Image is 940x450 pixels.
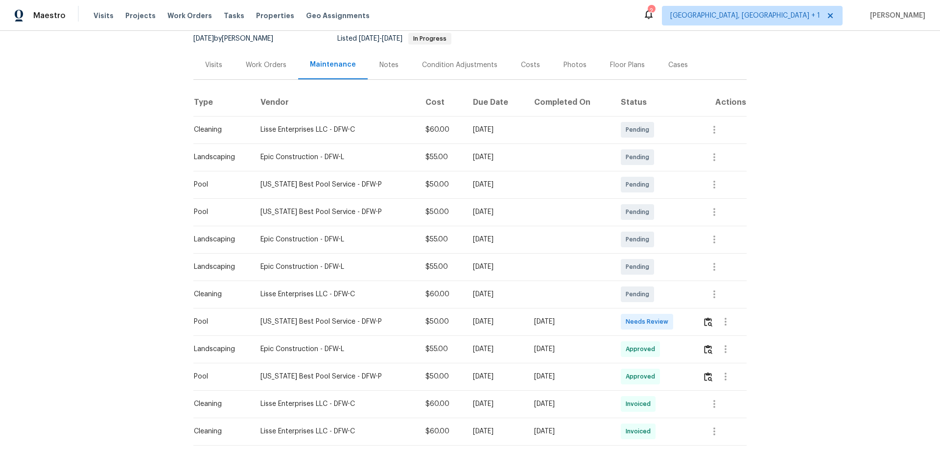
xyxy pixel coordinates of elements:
span: Pending [626,207,653,217]
button: Review Icon [703,365,714,388]
img: Review Icon [704,317,712,327]
div: Cleaning [194,289,245,299]
div: Lisse Enterprises LLC - DFW-C [260,125,410,135]
span: Approved [626,344,659,354]
div: [DATE] [534,317,605,327]
div: [DATE] [473,399,518,409]
div: by [PERSON_NAME] [193,33,285,45]
div: $55.00 [425,152,457,162]
div: Work Orders [246,60,286,70]
div: Visits [205,60,222,70]
span: Geo Assignments [306,11,370,21]
span: Properties [256,11,294,21]
th: Actions [695,89,747,116]
div: Photos [564,60,587,70]
button: Review Icon [703,337,714,361]
div: [DATE] [473,344,518,354]
div: [DATE] [534,426,605,436]
div: Pool [194,180,245,189]
div: Epic Construction - DFW-L [260,344,410,354]
span: Tasks [224,12,244,19]
div: [DATE] [473,426,518,436]
span: [DATE] [193,35,214,42]
th: Due Date [465,89,526,116]
span: Needs Review [626,317,672,327]
div: Lisse Enterprises LLC - DFW-C [260,399,410,409]
div: Cleaning [194,426,245,436]
div: Lisse Enterprises LLC - DFW-C [260,426,410,436]
div: Pool [194,207,245,217]
div: Epic Construction - DFW-L [260,262,410,272]
div: [DATE] [534,372,605,381]
span: Pending [626,180,653,189]
div: Landscaping [194,235,245,244]
div: $50.00 [425,317,457,327]
div: $60.00 [425,289,457,299]
img: Review Icon [704,372,712,381]
th: Cost [418,89,465,116]
div: Pool [194,317,245,327]
span: Pending [626,152,653,162]
div: [DATE] [534,399,605,409]
th: Vendor [253,89,418,116]
div: [DATE] [473,289,518,299]
div: $50.00 [425,180,457,189]
div: $50.00 [425,207,457,217]
div: [DATE] [473,317,518,327]
div: [DATE] [473,262,518,272]
div: [DATE] [473,372,518,381]
button: Review Icon [703,310,714,333]
div: Condition Adjustments [422,60,497,70]
span: [DATE] [382,35,402,42]
span: Invoiced [626,426,655,436]
span: Pending [626,235,653,244]
span: [DATE] [359,35,379,42]
div: Epic Construction - DFW-L [260,152,410,162]
div: Pool [194,372,245,381]
span: [PERSON_NAME] [866,11,925,21]
div: Landscaping [194,344,245,354]
span: Maestro [33,11,66,21]
div: [US_STATE] Best Pool Service - DFW-P [260,180,410,189]
span: Visits [94,11,114,21]
div: [DATE] [473,125,518,135]
div: Cleaning [194,125,245,135]
div: $60.00 [425,399,457,409]
th: Completed On [526,89,613,116]
span: In Progress [409,36,450,42]
span: Work Orders [167,11,212,21]
div: [DATE] [473,235,518,244]
div: Landscaping [194,152,245,162]
div: Costs [521,60,540,70]
span: Pending [626,262,653,272]
div: [DATE] [534,344,605,354]
div: Epic Construction - DFW-L [260,235,410,244]
div: $55.00 [425,235,457,244]
span: Projects [125,11,156,21]
div: Lisse Enterprises LLC - DFW-C [260,289,410,299]
th: Type [193,89,253,116]
div: Maintenance [310,60,356,70]
span: Approved [626,372,659,381]
div: Notes [379,60,399,70]
div: [DATE] [473,180,518,189]
div: 2 [648,6,655,16]
span: - [359,35,402,42]
div: [US_STATE] Best Pool Service - DFW-P [260,207,410,217]
div: [US_STATE] Best Pool Service - DFW-P [260,317,410,327]
div: $60.00 [425,125,457,135]
div: [DATE] [473,207,518,217]
span: Pending [626,125,653,135]
span: Invoiced [626,399,655,409]
div: Cleaning [194,399,245,409]
div: $55.00 [425,262,457,272]
div: Landscaping [194,262,245,272]
div: [DATE] [473,152,518,162]
div: Cases [668,60,688,70]
span: Listed [337,35,451,42]
span: Pending [626,289,653,299]
div: [US_STATE] Best Pool Service - DFW-P [260,372,410,381]
div: $60.00 [425,426,457,436]
div: Floor Plans [610,60,645,70]
div: $55.00 [425,344,457,354]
